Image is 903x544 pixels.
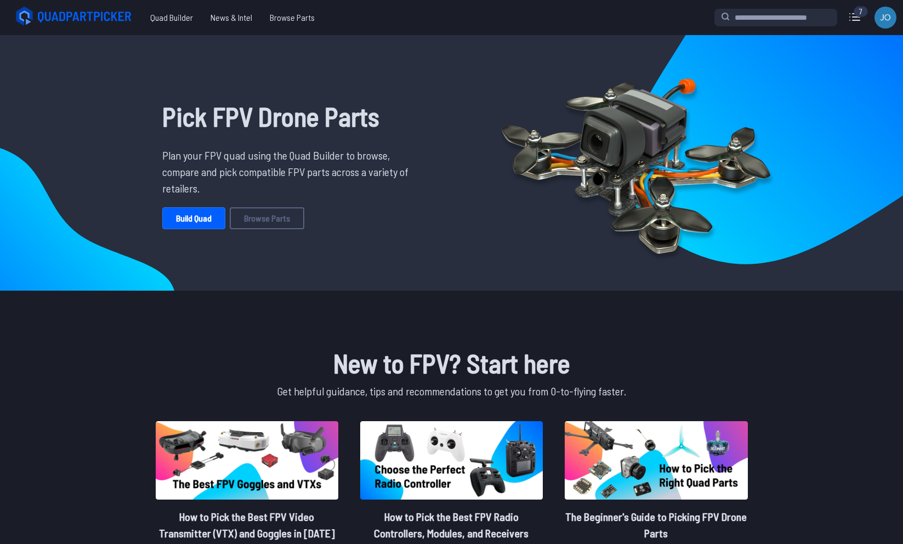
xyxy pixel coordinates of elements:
h2: How to Pick the Best FPV Video Transmitter (VTX) and Goggles in [DATE] [156,508,338,541]
div: 7 [854,6,868,17]
h2: The Beginner's Guide to Picking FPV Drone Parts [565,508,747,541]
a: Browse Parts [230,207,304,229]
img: image of post [156,421,338,500]
a: Browse Parts [261,7,323,29]
p: Plan your FPV quad using the Quad Builder to browse, compare and pick compatible FPV parts across... [162,147,417,196]
img: Quadcopter [478,53,794,273]
a: Quad Builder [141,7,202,29]
a: News & Intel [202,7,261,29]
h1: New to FPV? Start here [154,343,750,383]
a: Build Quad [162,207,225,229]
img: image of post [565,421,747,500]
h2: How to Pick the Best FPV Radio Controllers, Modules, and Receivers [360,508,543,541]
p: Get helpful guidance, tips and recommendations to get you from 0-to-flying faster. [154,383,750,399]
h1: Pick FPV Drone Parts [162,97,417,136]
img: image of post [360,421,543,500]
img: User [874,7,896,29]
